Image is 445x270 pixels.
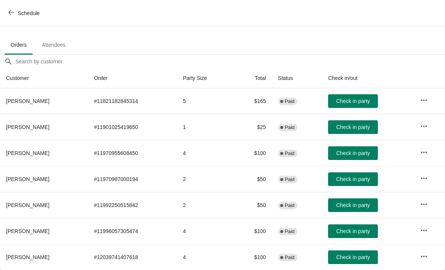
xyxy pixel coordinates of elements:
span: Schedule [18,10,40,16]
button: Check in party [328,120,378,134]
span: [PERSON_NAME] [6,124,49,130]
td: 5 [177,88,234,114]
td: 2 [177,166,234,192]
td: $100 [234,218,272,244]
span: [PERSON_NAME] [6,202,49,208]
span: [PERSON_NAME] [6,150,49,156]
td: # 11901025419650 [88,114,177,140]
td: 1 [177,114,234,140]
span: Paid [285,176,295,183]
span: Paid [285,150,295,156]
span: [PERSON_NAME] [6,176,49,182]
th: Check in/out [322,68,414,88]
td: # 11970955608450 [88,140,177,166]
button: Check in party [328,146,378,160]
span: Check in party [336,176,370,182]
span: Paid [285,229,295,235]
button: Check in party [328,224,378,238]
td: $50 [234,166,272,192]
span: Check in party [336,254,370,260]
span: Check in party [336,228,370,234]
button: Check in party [328,94,378,108]
td: $100 [234,244,272,270]
td: # 12039741407618 [88,244,177,270]
td: # 11992250515842 [88,192,177,218]
span: Check in party [336,124,370,130]
td: 2 [177,192,234,218]
span: [PERSON_NAME] [6,254,49,260]
span: [PERSON_NAME] [6,98,49,104]
span: Check in party [336,98,370,104]
td: 4 [177,244,234,270]
th: Total [234,68,272,88]
td: # 11821182845314 [88,88,177,114]
span: Paid [285,98,295,104]
th: Party Size [177,68,234,88]
span: Paid [285,202,295,209]
span: Attendees [36,38,72,52]
span: Check in party [336,150,370,156]
input: Search by customer [15,55,445,68]
td: 4 [177,140,234,166]
button: Schedule [4,6,46,20]
span: Paid [285,124,295,130]
th: Status [272,68,322,88]
td: $165 [234,88,272,114]
button: Check in party [328,198,378,212]
td: $100 [234,140,272,166]
button: Check in party [328,250,378,264]
th: Order [88,68,177,88]
button: Check in party [328,172,378,186]
span: Check in party [336,202,370,208]
td: # 11970987000194 [88,166,177,192]
span: [PERSON_NAME] [6,228,49,234]
span: Paid [285,255,295,261]
td: # 11996057305474 [88,218,177,244]
td: 4 [177,218,234,244]
span: Orders [5,38,33,52]
td: $25 [234,114,272,140]
td: $50 [234,192,272,218]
